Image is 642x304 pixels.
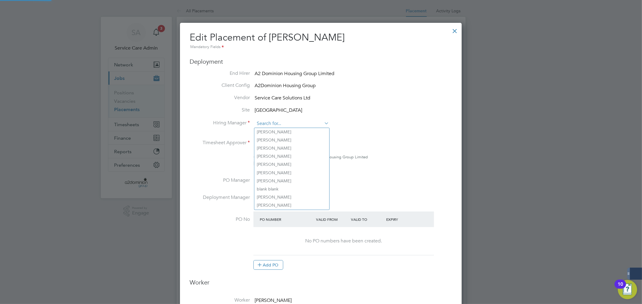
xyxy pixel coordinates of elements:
[190,177,250,184] label: PO Manager
[190,120,250,126] label: Hiring Manager
[254,154,302,160] span: Central Lettings Manager at
[190,297,250,303] label: Worker
[255,71,334,77] span: A2 Dominion Housing Group Limited
[254,193,329,201] li: [PERSON_NAME]
[302,154,368,160] span: A2 Dominion Housing Group Limited
[190,95,250,101] label: Vendor
[254,185,329,193] li: blank blank
[255,83,316,89] span: A2Dominion Housing Group
[254,144,329,152] li: [PERSON_NAME]
[190,44,452,50] div: Mandatory Fields
[258,214,315,225] div: PO Number
[253,260,283,270] button: Add PO
[254,169,329,177] li: [PERSON_NAME]
[190,216,250,223] label: PO No
[190,107,250,113] label: Site
[254,177,329,185] li: [PERSON_NAME]
[254,136,329,144] li: [PERSON_NAME]
[618,280,637,299] button: Open Resource Center, 10 new notifications
[190,194,250,201] label: Deployment Manager
[385,214,420,225] div: Expiry
[255,95,310,101] span: Service Care Solutions Ltd
[255,107,302,113] span: [GEOGRAPHIC_DATA]
[254,160,329,169] li: [PERSON_NAME]
[190,70,250,77] label: End Hirer
[254,152,329,160] li: [PERSON_NAME]
[254,161,319,166] span: [EMAIL_ADDRESS][DOMAIN_NAME]
[618,284,623,292] div: 10
[315,214,350,225] div: Valid From
[350,214,385,225] div: Valid To
[190,32,345,43] span: Edit Placement of [PERSON_NAME]
[190,278,452,291] h3: Worker
[254,201,329,209] li: [PERSON_NAME]
[259,238,428,244] div: No PO numbers have been created.
[190,140,250,146] label: Timesheet Approver
[254,128,329,136] li: [PERSON_NAME]
[255,119,329,128] input: Search for...
[255,298,292,304] span: [PERSON_NAME]
[190,58,452,65] h3: Deployment
[190,82,250,89] label: Client Config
